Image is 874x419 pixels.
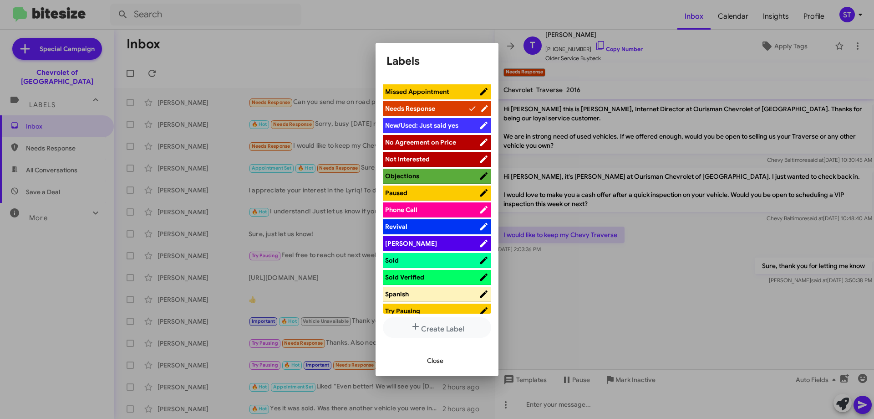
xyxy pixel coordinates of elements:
span: Spanish [385,290,409,298]
span: Sold [385,256,399,264]
button: Close [420,352,451,369]
span: Needs Response [385,104,435,113]
span: Revival [385,222,407,231]
span: Paused [385,189,407,197]
h1: Labels [386,54,488,68]
span: Sold Verified [385,273,424,281]
span: [PERSON_NAME] [385,239,437,248]
span: Close [427,352,443,369]
span: Not Interested [385,155,430,163]
span: No Agreement on Price [385,138,456,146]
span: Phone Call [385,206,417,214]
button: Create Label [383,317,491,338]
span: Missed Appointment [385,88,449,96]
span: Objections [385,172,419,180]
span: New/Used: Just said yes [385,121,458,129]
span: Try Pausing [385,307,420,315]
